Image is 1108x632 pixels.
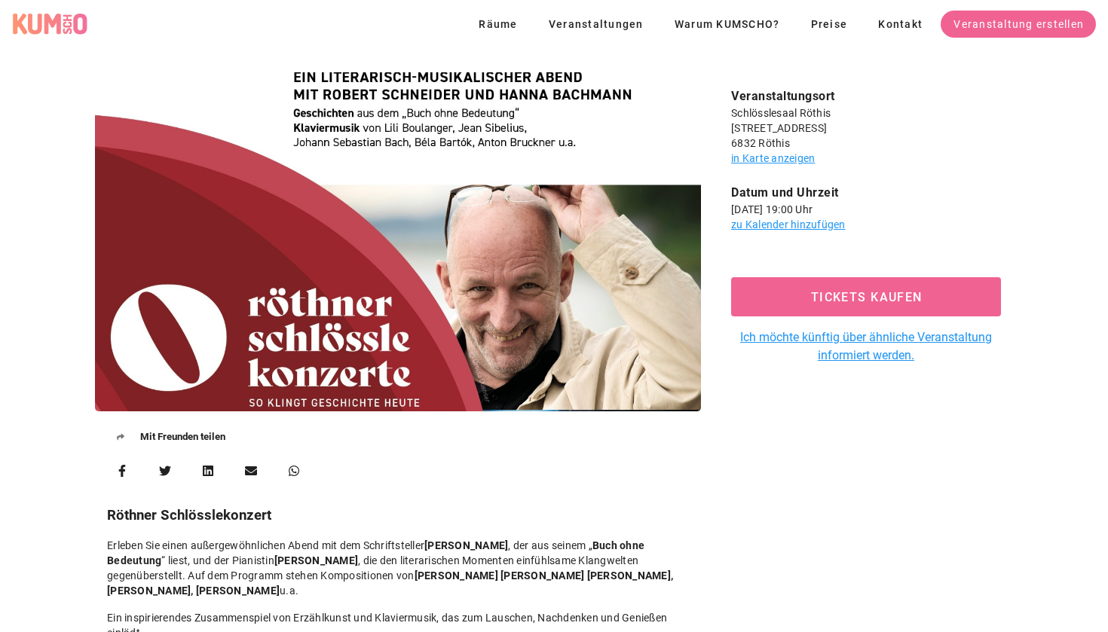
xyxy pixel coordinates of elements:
[466,11,530,38] button: Räume
[941,11,1096,38] a: Veranstaltung erstellen
[662,11,792,38] a: Warum KUMSCHO?
[107,538,689,598] p: Erleben Sie einen außergewöhnlichen Abend mit dem Schriftsteller , der aus seinem „ “ liest, und ...
[731,202,1001,217] div: [DATE] 19:00 Uhr
[478,18,518,30] span: Räume
[810,18,847,30] span: Preise
[748,290,984,304] span: Tickets kaufen
[731,87,1001,105] div: Veranstaltungsort
[731,328,1001,365] a: Ich möchte künftig über ähnliche Veranstaltung informiert werden.
[731,218,846,231] a: zu Kalender hinzufügen
[466,16,536,30] a: Räume
[274,554,358,566] strong: [PERSON_NAME]
[95,411,701,450] h5: Mit Freunden teilen
[12,13,87,35] div: KUMSCHO Logo
[536,11,656,38] a: Veranstaltungen
[953,18,1084,30] span: Veranstaltung erstellen
[731,277,1001,316] button: Tickets kaufen
[12,13,93,35] a: KUMSCHO Logo
[731,184,1001,202] div: Datum und Uhrzeit
[107,505,689,526] h3: Röthner Schlösslekonzert
[674,18,780,30] span: Warum KUMSCHO?
[731,105,1001,151] div: Schlösslesaal Röthis [STREET_ADDRESS] 6832 Röthis
[548,18,644,30] span: Veranstaltungen
[865,11,935,38] a: Kontakt
[731,152,815,164] a: in Karte anzeigen
[877,18,923,30] span: Kontakt
[424,539,508,551] strong: [PERSON_NAME]
[797,11,859,38] a: Preise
